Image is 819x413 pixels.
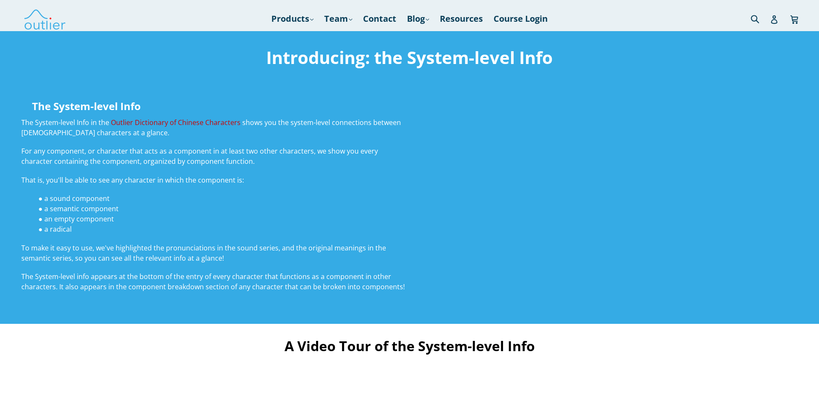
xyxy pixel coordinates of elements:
a: Contact [359,11,401,26]
a: Team [320,11,357,26]
span: To make it easy to use, we've highlighted the pronunciations in the sound series, and the origina... [21,243,386,263]
span: ● an empty component [38,214,114,224]
span: ● a semantic component [38,204,119,213]
span: ● a radical [38,224,72,234]
span: For any component, or character that acts as a component in at least two other characters, we sho... [21,146,378,166]
a: Outlier Dictionary of Chinese Characters [111,118,241,127]
a: Products [267,11,318,26]
span: The System-level Info in the [21,118,109,127]
span: The System-level info appears at the bottom of the entry of every character that functions as a c... [21,272,405,291]
a: Course Login [489,11,552,26]
input: Search [749,10,772,27]
h1: The System-level Info [32,99,399,113]
a: Blog [403,11,433,26]
span: ● a sound component [38,194,110,203]
span: That is, you'll be able to see any character in which the component is: [21,175,244,185]
a: Resources [436,11,487,26]
img: Outlier Linguistics [23,6,66,31]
